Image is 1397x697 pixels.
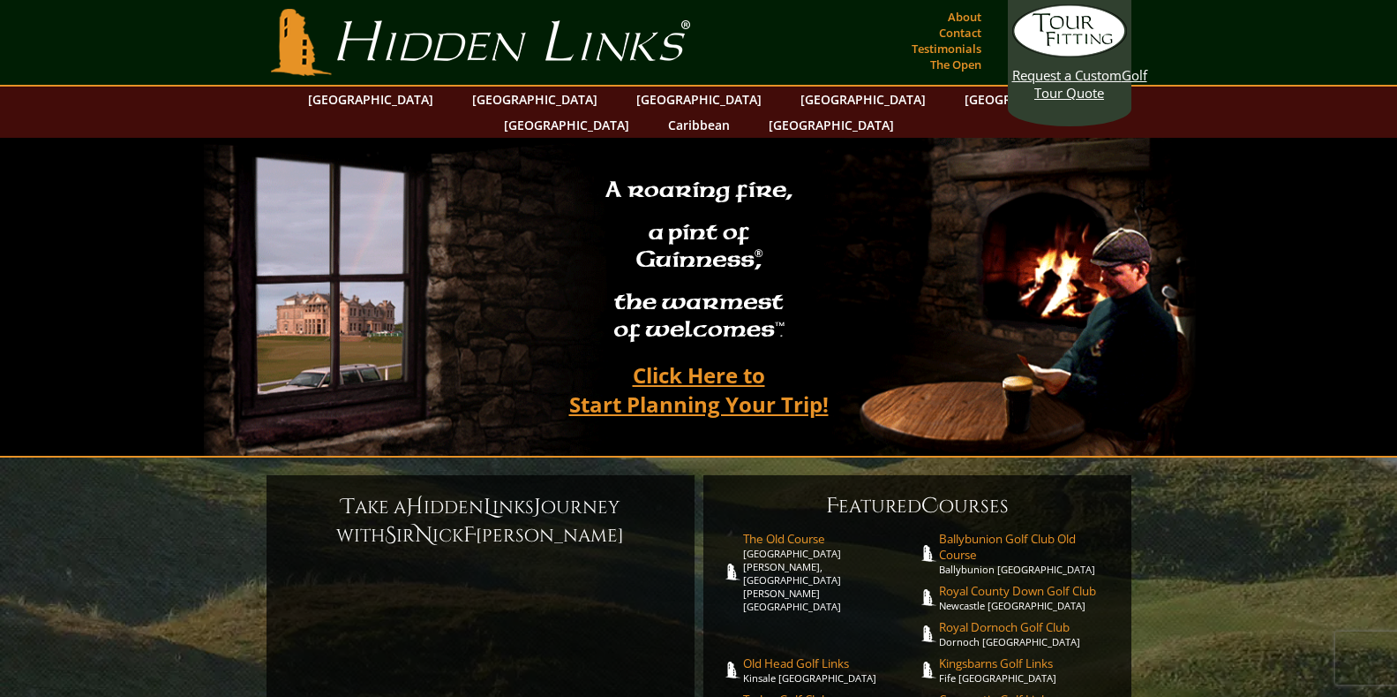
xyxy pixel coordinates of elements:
a: [GEOGRAPHIC_DATA] [627,87,770,112]
a: Kingsbarns Golf LinksFife [GEOGRAPHIC_DATA] [939,655,1114,685]
a: Royal Dornoch Golf ClubDornoch [GEOGRAPHIC_DATA] [939,619,1114,648]
a: Contact [935,20,986,45]
a: Request a CustomGolf Tour Quote [1012,4,1127,102]
a: Royal County Down Golf ClubNewcastle [GEOGRAPHIC_DATA] [939,583,1114,612]
span: F [826,492,838,520]
a: [GEOGRAPHIC_DATA] [463,87,606,112]
a: [GEOGRAPHIC_DATA] [792,87,935,112]
span: J [534,493,541,521]
a: [GEOGRAPHIC_DATA] [956,87,1099,112]
h6: eatured ourses [721,492,1114,520]
a: Caribbean [659,112,739,138]
h2: A roaring fire, a pint of Guinness , the warmest of welcomes™. [594,169,804,354]
span: H [406,493,424,521]
a: [GEOGRAPHIC_DATA] [760,112,903,138]
a: About [943,4,986,29]
a: Ballybunion Golf Club Old CourseBallybunion [GEOGRAPHIC_DATA] [939,531,1114,576]
a: The Old Course[GEOGRAPHIC_DATA][PERSON_NAME], [GEOGRAPHIC_DATA][PERSON_NAME] [GEOGRAPHIC_DATA] [743,531,918,613]
span: Old Head Golf Links [743,655,918,671]
a: [GEOGRAPHIC_DATA] [299,87,442,112]
span: F [463,521,476,549]
a: Old Head Golf LinksKinsale [GEOGRAPHIC_DATA] [743,655,918,685]
span: N [415,521,432,549]
span: L [484,493,492,521]
a: Testimonials [907,36,986,61]
span: S [385,521,396,549]
span: The Old Course [743,531,918,547]
span: Royal County Down Golf Club [939,583,1114,599]
a: Click Here toStart Planning Your Trip! [552,354,846,425]
a: [GEOGRAPHIC_DATA] [495,112,638,138]
a: The Open [926,52,986,77]
h6: ake a idden inks ourney with ir ick [PERSON_NAME] [284,493,677,549]
span: T [342,493,355,521]
span: Kingsbarns Golf Links [939,655,1114,671]
span: Request a Custom [1012,66,1122,84]
span: Ballybunion Golf Club Old Course [939,531,1114,563]
span: C [921,492,939,520]
span: Royal Dornoch Golf Club [939,619,1114,635]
